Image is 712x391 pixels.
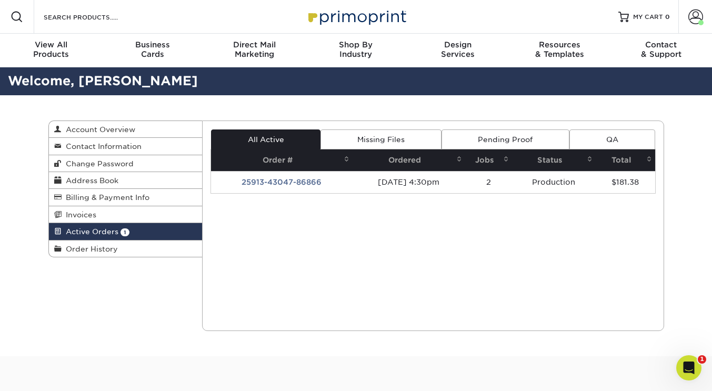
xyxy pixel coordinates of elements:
[43,11,145,23] input: SEARCH PRODUCTS.....
[62,210,96,219] span: Invoices
[62,125,135,134] span: Account Overview
[211,171,353,193] td: 25913-43047-86866
[204,34,305,67] a: Direct MailMarketing
[62,227,118,236] span: Active Orders
[353,171,465,193] td: [DATE] 4:30pm
[49,223,203,240] a: Active Orders 1
[62,159,134,168] span: Change Password
[569,129,655,149] a: QA
[610,40,712,49] span: Contact
[407,40,508,59] div: Services
[465,171,512,193] td: 2
[508,40,610,49] span: Resources
[407,40,508,49] span: Design
[465,149,512,171] th: Jobs
[49,121,203,138] a: Account Overview
[62,193,149,202] span: Billing & Payment Info
[610,40,712,59] div: & Support
[353,149,465,171] th: Ordered
[407,34,508,67] a: DesignServices
[121,228,129,236] span: 1
[102,40,203,59] div: Cards
[62,142,142,151] span: Contact Information
[211,129,320,149] a: All Active
[49,172,203,189] a: Address Book
[49,240,203,257] a: Order History
[49,155,203,172] a: Change Password
[633,13,663,22] span: MY CART
[102,34,203,67] a: BusinessCards
[698,355,706,364] span: 1
[610,34,712,67] a: Contact& Support
[304,5,409,28] img: Primoprint
[512,149,596,171] th: Status
[305,40,407,59] div: Industry
[596,171,655,193] td: $181.38
[442,129,569,149] a: Pending Proof
[62,245,118,253] span: Order History
[204,40,305,59] div: Marketing
[676,355,701,380] iframe: Intercom live chat
[596,149,655,171] th: Total
[512,171,596,193] td: Production
[204,40,305,49] span: Direct Mail
[102,40,203,49] span: Business
[49,206,203,223] a: Invoices
[305,40,407,49] span: Shop By
[49,138,203,155] a: Contact Information
[211,149,353,171] th: Order #
[305,34,407,67] a: Shop ByIndustry
[508,34,610,67] a: Resources& Templates
[508,40,610,59] div: & Templates
[665,13,670,21] span: 0
[320,129,441,149] a: Missing Files
[62,176,118,185] span: Address Book
[49,189,203,206] a: Billing & Payment Info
